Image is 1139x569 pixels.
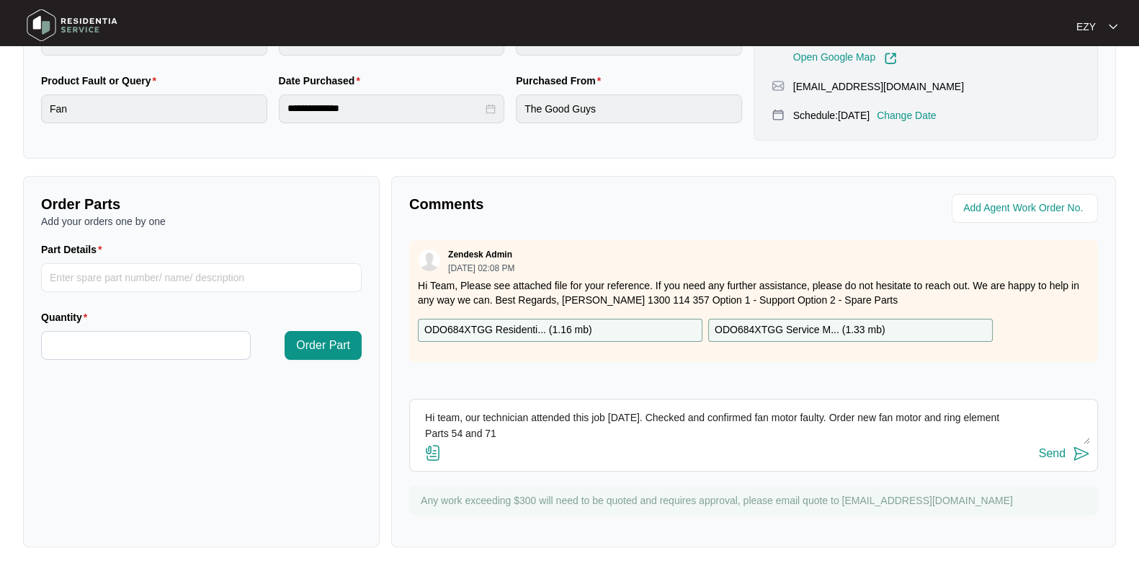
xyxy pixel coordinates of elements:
[41,214,362,229] p: Add your orders one by one
[516,74,607,88] label: Purchased From
[793,52,897,65] a: Open Google Map
[424,444,442,462] img: file-attachment-doc.svg
[772,79,785,92] img: map-pin
[409,194,743,214] p: Comments
[715,322,885,338] p: ODO684XTGG Service M... ( 1.33 mb )
[793,79,964,94] p: [EMAIL_ADDRESS][DOMAIN_NAME]
[884,52,897,65] img: Link-External
[877,108,937,123] p: Change Date
[516,94,742,123] input: Purchased From
[41,194,362,214] p: Order Parts
[41,74,162,88] label: Product Fault or Query
[1109,23,1117,30] img: dropdown arrow
[418,278,1089,307] p: Hi Team, Please see attached file for your reference. If you need any further assistance, please ...
[421,493,1091,508] p: Any work exceeding $300 will need to be quoted and requires approval, please email quote to [EMAI...
[287,101,483,116] input: Date Purchased
[419,250,440,271] img: user.svg
[41,310,93,325] label: Quantity
[42,332,250,359] input: Quantity
[448,264,514,273] p: [DATE] 02:08 PM
[448,249,512,260] p: Zendesk Admin
[963,200,1089,217] input: Add Agent Work Order No.
[41,242,108,257] label: Part Details
[41,94,267,123] input: Product Fault or Query
[296,337,350,354] span: Order Part
[22,4,122,47] img: residentia service logo
[279,74,366,88] label: Date Purchased
[424,322,592,338] p: ODO684XTGG Residenti... ( 1.16 mb )
[1039,447,1066,460] div: Send
[1073,445,1090,462] img: send-icon.svg
[793,108,870,123] p: Schedule: [DATE]
[1076,19,1096,34] p: EZY
[41,263,362,292] input: Part Details
[1039,444,1090,464] button: Send
[285,331,362,360] button: Order Part
[417,407,1090,444] textarea: Hi team, our technician attended this job [DATE]. Checked and confirmed fan motor faulty. Order n...
[772,108,785,121] img: map-pin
